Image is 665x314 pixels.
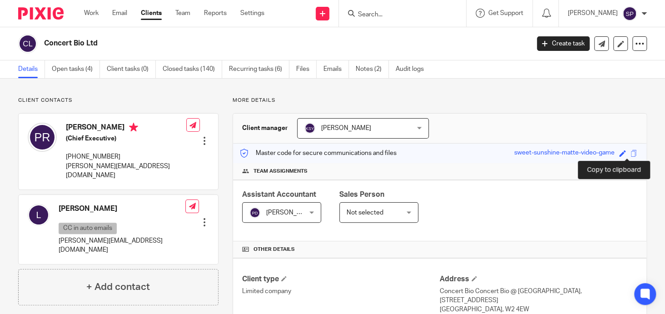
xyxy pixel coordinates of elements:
[66,123,186,134] h4: [PERSON_NAME]
[233,97,647,104] p: More details
[59,236,185,255] p: [PERSON_NAME][EMAIL_ADDRESS][DOMAIN_NAME]
[44,39,427,48] h2: Concert Bio Ltd
[59,204,185,214] h4: [PERSON_NAME]
[175,9,190,18] a: Team
[339,191,384,198] span: Sales Person
[86,280,150,294] h4: + Add contact
[249,207,260,218] img: svg%3E
[253,168,308,175] span: Team assignments
[356,60,389,78] a: Notes (2)
[28,204,50,226] img: svg%3E
[514,148,615,159] div: sweet-sunshine-matte-video-game
[488,10,523,16] span: Get Support
[112,9,127,18] a: Email
[357,11,439,19] input: Search
[141,9,162,18] a: Clients
[396,60,431,78] a: Audit logs
[296,60,317,78] a: Files
[18,7,64,20] img: Pixie
[18,60,45,78] a: Details
[253,246,295,253] span: Other details
[323,60,349,78] a: Emails
[347,209,383,216] span: Not selected
[229,60,289,78] a: Recurring tasks (6)
[240,9,264,18] a: Settings
[304,123,315,134] img: svg%3E
[440,305,637,314] p: [GEOGRAPHIC_DATA], W2 4EW
[59,223,117,234] p: CC in auto emails
[163,60,222,78] a: Closed tasks (140)
[568,9,618,18] p: [PERSON_NAME]
[66,152,186,161] p: [PHONE_NUMBER]
[242,287,440,296] p: Limited company
[204,9,227,18] a: Reports
[622,6,637,21] img: svg%3E
[107,60,156,78] a: Client tasks (0)
[18,97,218,104] p: Client contacts
[66,162,186,180] p: [PERSON_NAME][EMAIL_ADDRESS][DOMAIN_NAME]
[266,209,316,216] span: [PERSON_NAME]
[129,123,138,132] i: Primary
[84,9,99,18] a: Work
[537,36,590,51] a: Create task
[240,149,397,158] p: Master code for secure communications and files
[28,123,57,152] img: svg%3E
[52,60,100,78] a: Open tasks (4)
[242,274,440,284] h4: Client type
[242,191,316,198] span: Assistant Accountant
[440,287,637,305] p: Concert Bio Concert Bio @ [GEOGRAPHIC_DATA], [STREET_ADDRESS]
[321,125,371,131] span: [PERSON_NAME]
[66,134,186,143] h5: (Chief Executive)
[440,274,637,284] h4: Address
[18,34,37,53] img: svg%3E
[242,124,288,133] h3: Client manager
